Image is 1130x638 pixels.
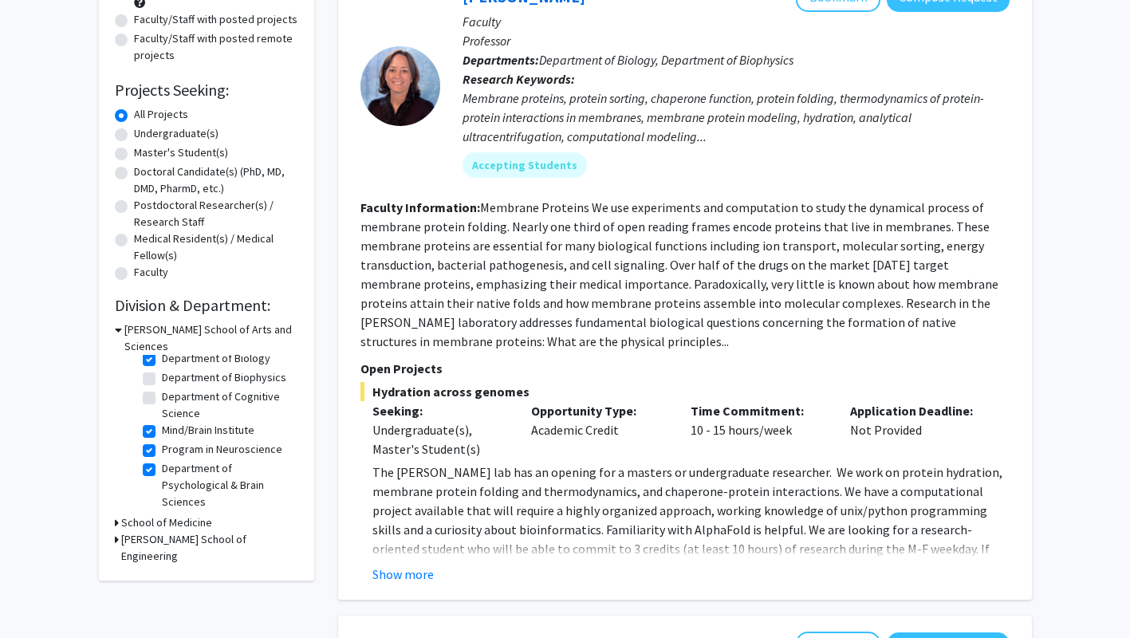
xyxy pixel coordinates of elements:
h3: [PERSON_NAME] School of Engineering [121,531,298,565]
div: Academic Credit [519,401,679,459]
h3: School of Medicine [121,514,212,531]
label: Master's Student(s) [134,144,228,161]
b: Research Keywords: [463,71,575,87]
label: All Projects [134,106,188,123]
label: Faculty/Staff with posted projects [134,11,297,28]
label: Department of Cognitive Science [162,388,294,422]
label: Faculty/Staff with posted remote projects [134,30,298,64]
p: Time Commitment: [691,401,826,420]
div: 10 - 15 hours/week [679,401,838,459]
label: Medical Resident(s) / Medical Fellow(s) [134,230,298,264]
p: The [PERSON_NAME] lab has an opening for a masters or undergraduate researcher. We work on protei... [372,463,1010,616]
iframe: Chat [12,566,68,626]
fg-read-more: Membrane Proteins We use experiments and computation to study the dynamical process of membrane p... [360,199,998,349]
label: Postdoctoral Researcher(s) / Research Staff [134,197,298,230]
div: Membrane proteins, protein sorting, chaperone function, protein folding, thermodynamics of protei... [463,89,1010,146]
h3: [PERSON_NAME] School of Arts and Sciences [124,321,298,355]
p: Open Projects [360,359,1010,378]
p: Faculty [463,12,1010,31]
label: Program in Neuroscience [162,441,282,458]
label: Doctoral Candidate(s) (PhD, MD, DMD, PharmD, etc.) [134,163,298,197]
b: Departments: [463,52,539,68]
h2: Division & Department: [115,296,298,315]
div: Not Provided [838,401,998,459]
label: Faculty [134,264,168,281]
label: Department of Psychological & Brain Sciences [162,460,294,510]
p: Professor [463,31,1010,50]
p: Application Deadline: [850,401,986,420]
button: Show more [372,565,434,584]
div: Undergraduate(s), Master's Student(s) [372,420,508,459]
span: Hydration across genomes [360,382,1010,401]
label: Department of Biophysics [162,369,286,386]
h2: Projects Seeking: [115,81,298,100]
mat-chip: Accepting Students [463,152,587,178]
span: Department of Biology, Department of Biophysics [539,52,793,68]
label: Mind/Brain Institute [162,422,254,439]
p: Opportunity Type: [531,401,667,420]
label: Department of Biology [162,350,270,367]
label: Undergraduate(s) [134,125,219,142]
b: Faculty Information: [360,199,480,215]
p: Seeking: [372,401,508,420]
